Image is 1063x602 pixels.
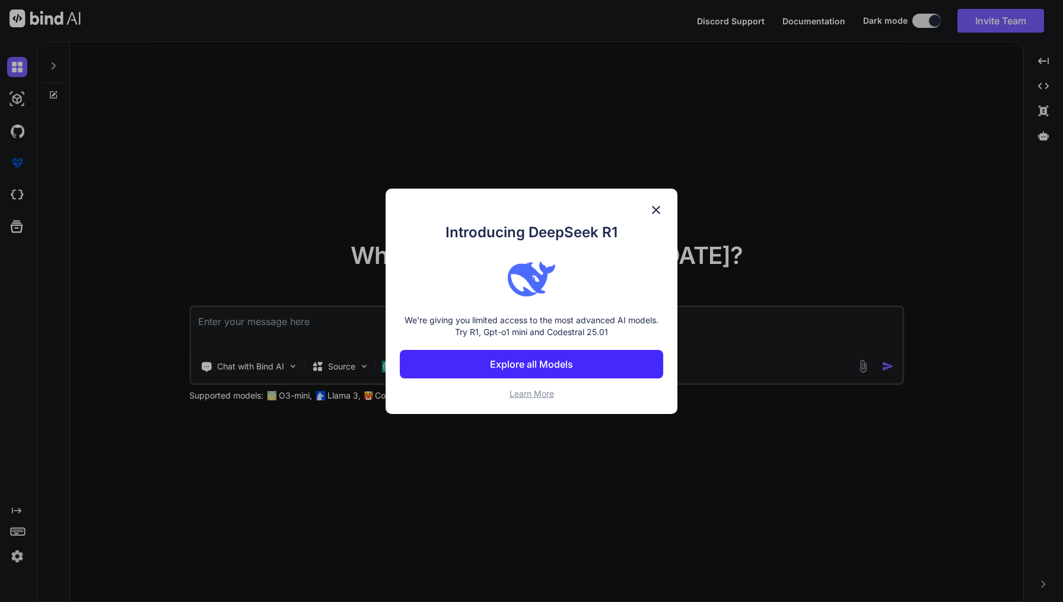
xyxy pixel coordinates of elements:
span: Learn More [510,388,554,399]
p: Explore all Models [490,357,573,371]
h1: Introducing DeepSeek R1 [400,222,664,243]
p: We're giving you limited access to the most advanced AI models. Try R1, Gpt-o1 mini and Codestral... [400,314,664,338]
button: Explore all Models [400,350,664,378]
img: close [649,203,663,217]
img: bind logo [508,255,555,302]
